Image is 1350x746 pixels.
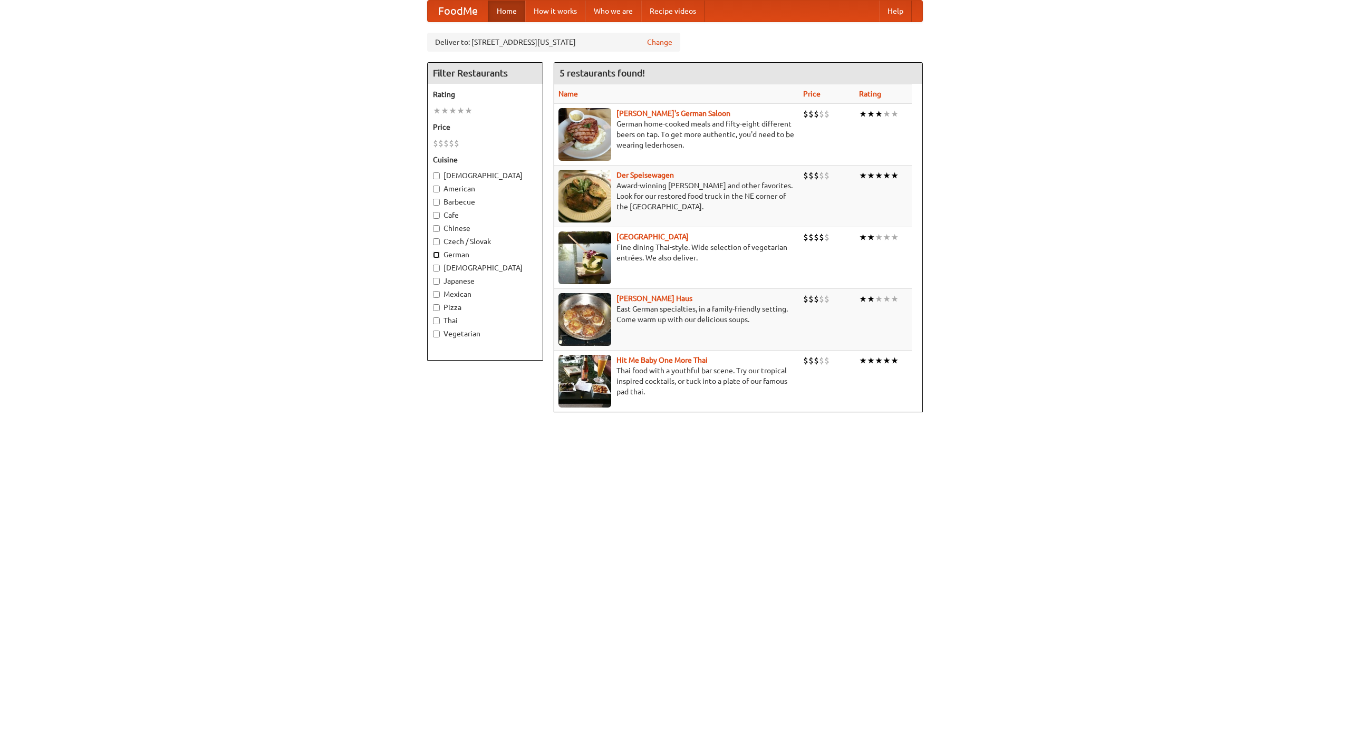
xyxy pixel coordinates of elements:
a: Help [879,1,912,22]
p: Award-winning [PERSON_NAME] and other favorites. Look for our restored food truck in the NE corne... [558,180,795,212]
label: [DEMOGRAPHIC_DATA] [433,170,537,181]
li: ★ [859,231,867,243]
li: ★ [875,355,883,366]
label: Vegetarian [433,328,537,339]
li: ★ [457,105,465,117]
input: German [433,251,440,258]
li: ★ [867,355,875,366]
li: ★ [891,108,899,120]
p: East German specialties, in a family-friendly setting. Come warm up with our delicious soups. [558,304,795,325]
a: [GEOGRAPHIC_DATA] [616,232,689,241]
label: Chinese [433,223,537,234]
p: German home-cooked meals and fifty-eight different beers on tap. To get more authentic, you'd nee... [558,119,795,150]
input: American [433,186,440,192]
a: FoodMe [428,1,488,22]
li: $ [803,231,808,243]
li: ★ [875,108,883,120]
li: $ [819,293,824,305]
li: ★ [883,355,891,366]
li: $ [814,170,819,181]
li: $ [814,108,819,120]
a: Who we are [585,1,641,22]
li: $ [824,170,830,181]
li: $ [803,293,808,305]
li: ★ [891,231,899,243]
li: $ [433,138,438,149]
img: speisewagen.jpg [558,170,611,222]
li: ★ [449,105,457,117]
input: Mexican [433,291,440,298]
li: ★ [433,105,441,117]
li: ★ [875,170,883,181]
li: $ [443,138,449,149]
input: Barbecue [433,199,440,206]
li: ★ [875,293,883,305]
li: $ [814,293,819,305]
a: Der Speisewagen [616,171,674,179]
input: Pizza [433,304,440,311]
label: American [433,183,537,194]
input: Thai [433,317,440,324]
img: kohlhaus.jpg [558,293,611,346]
li: $ [454,138,459,149]
a: Home [488,1,525,22]
input: Czech / Slovak [433,238,440,245]
li: ★ [859,293,867,305]
input: [DEMOGRAPHIC_DATA] [433,265,440,272]
a: [PERSON_NAME]'s German Saloon [616,109,730,118]
label: Mexican [433,289,537,299]
img: satay.jpg [558,231,611,284]
li: $ [814,355,819,366]
li: $ [824,293,830,305]
li: ★ [859,355,867,366]
a: Price [803,90,821,98]
label: Thai [433,315,537,326]
li: $ [803,170,808,181]
li: ★ [867,108,875,120]
h5: Rating [433,89,537,100]
label: Czech / Slovak [433,236,537,247]
li: ★ [883,170,891,181]
li: ★ [875,231,883,243]
input: Vegetarian [433,331,440,337]
li: $ [808,170,814,181]
input: Chinese [433,225,440,232]
li: $ [449,138,454,149]
a: Change [647,37,672,47]
li: $ [814,231,819,243]
a: Recipe videos [641,1,705,22]
li: ★ [867,170,875,181]
a: Hit Me Baby One More Thai [616,356,708,364]
h4: Filter Restaurants [428,63,543,84]
li: $ [808,231,814,243]
ng-pluralize: 5 restaurants found! [560,68,645,78]
a: How it works [525,1,585,22]
label: Cafe [433,210,537,220]
li: $ [819,355,824,366]
input: [DEMOGRAPHIC_DATA] [433,172,440,179]
li: $ [824,355,830,366]
img: babythai.jpg [558,355,611,408]
h5: Price [433,122,537,132]
li: ★ [891,355,899,366]
li: ★ [441,105,449,117]
li: $ [808,108,814,120]
li: ★ [867,293,875,305]
img: esthers.jpg [558,108,611,161]
label: Japanese [433,276,537,286]
label: Barbecue [433,197,537,207]
li: ★ [465,105,472,117]
li: ★ [891,170,899,181]
a: Rating [859,90,881,98]
li: $ [803,355,808,366]
b: [PERSON_NAME] Haus [616,294,692,303]
li: $ [819,231,824,243]
li: $ [819,108,824,120]
h5: Cuisine [433,154,537,165]
li: ★ [859,170,867,181]
li: $ [803,108,808,120]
